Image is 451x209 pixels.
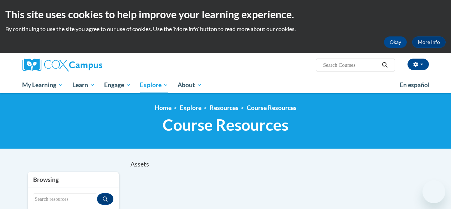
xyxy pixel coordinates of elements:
span: Learn [72,81,95,89]
p: By continuing to use the site you agree to our use of cookies. Use the ‘More info’ button to read... [5,25,446,33]
span: About [178,81,202,89]
div: Main menu [17,77,434,93]
button: Account Settings [408,59,429,70]
input: Search Courses [322,61,379,69]
button: Search resources [97,193,113,205]
a: Cox Campus [22,59,151,71]
img: Cox Campus [22,59,102,71]
span: Explore [140,81,168,89]
span: Engage [104,81,131,89]
a: My Learning [18,77,68,93]
span: Assets [130,160,149,168]
span: Course Resources [163,115,288,134]
a: More Info [412,36,446,48]
h3: Browsing [33,175,113,184]
h2: This site uses cookies to help improve your learning experience. [5,7,446,21]
a: Course Resources [247,104,297,111]
input: Search resources [33,193,97,205]
iframe: Button to launch messaging window [422,180,445,203]
a: En español [395,78,434,93]
a: Resources [210,104,239,111]
button: Okay [384,36,407,48]
span: En español [400,81,430,89]
a: Explore [180,104,201,111]
a: About [173,77,206,93]
a: Home [155,104,171,111]
span: My Learning [22,81,63,89]
button: Search [379,61,390,69]
a: Engage [99,77,135,93]
a: Learn [68,77,99,93]
a: Explore [135,77,173,93]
